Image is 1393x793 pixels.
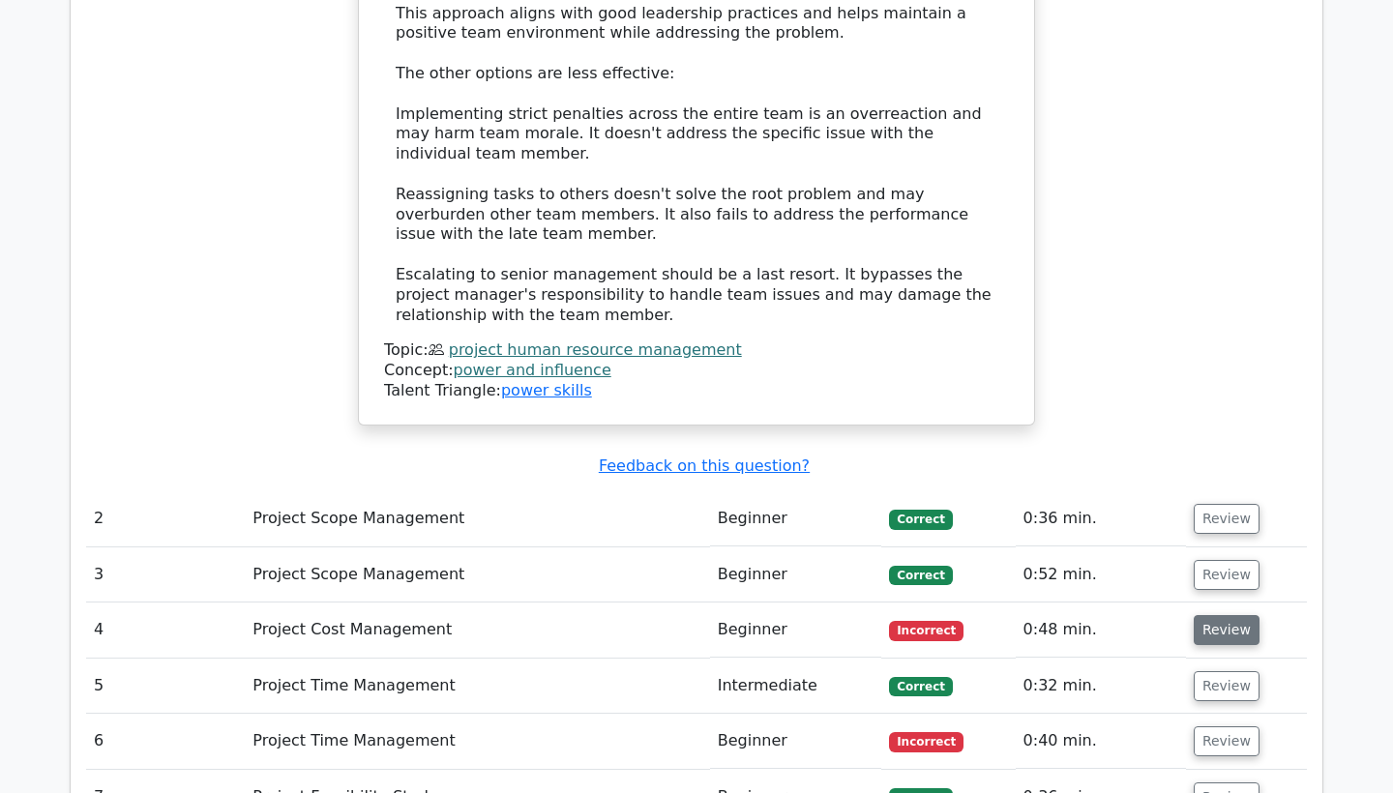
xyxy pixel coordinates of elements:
[245,714,709,769] td: Project Time Management
[710,602,882,658] td: Beginner
[86,659,245,714] td: 5
[245,491,709,546] td: Project Scope Management
[1194,726,1260,756] button: Review
[86,714,245,769] td: 6
[1016,491,1186,546] td: 0:36 min.
[384,361,1009,381] div: Concept:
[245,602,709,658] td: Project Cost Management
[889,732,963,751] span: Incorrect
[1016,602,1186,658] td: 0:48 min.
[384,340,1009,361] div: Topic:
[710,659,882,714] td: Intermediate
[710,547,882,602] td: Beginner
[1194,671,1260,701] button: Review
[384,340,1009,400] div: Talent Triangle:
[599,456,810,475] a: Feedback on this question?
[86,547,245,602] td: 3
[86,602,245,658] td: 4
[454,361,611,379] a: power and influence
[889,566,952,585] span: Correct
[86,491,245,546] td: 2
[889,677,952,696] span: Correct
[710,714,882,769] td: Beginner
[501,381,592,399] a: power skills
[449,340,742,359] a: project human resource management
[1194,560,1260,590] button: Review
[889,510,952,529] span: Correct
[245,659,709,714] td: Project Time Management
[710,491,882,546] td: Beginner
[1016,714,1186,769] td: 0:40 min.
[245,547,709,602] td: Project Scope Management
[1016,659,1186,714] td: 0:32 min.
[889,621,963,640] span: Incorrect
[1194,504,1260,534] button: Review
[1194,615,1260,645] button: Review
[1016,547,1186,602] td: 0:52 min.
